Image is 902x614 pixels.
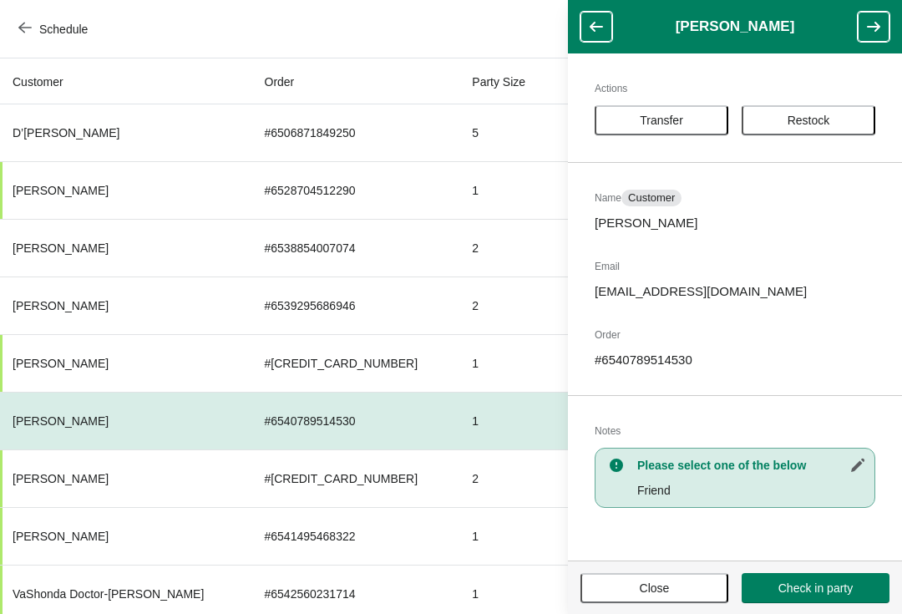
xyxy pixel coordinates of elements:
td: 1 [459,507,551,565]
th: Order [251,60,459,104]
h2: Order [595,327,875,343]
td: 1 [459,392,551,449]
td: $57 [551,507,612,565]
td: $57 [551,334,612,392]
span: Restock [788,114,830,127]
td: # 6538854007074 [251,219,459,277]
h2: Name [595,190,875,206]
span: Close [640,581,670,595]
td: $114 [551,277,612,334]
td: 1 [459,161,551,219]
td: $57 [551,392,612,449]
h2: Email [595,258,875,275]
th: Party Size [459,60,551,104]
p: Friend [637,482,866,499]
p: [EMAIL_ADDRESS][DOMAIN_NAME] [595,283,875,300]
span: [PERSON_NAME] [13,530,109,543]
span: D’[PERSON_NAME] [13,126,119,140]
td: 2 [459,219,551,277]
span: [PERSON_NAME] [13,414,109,428]
td: 2 [459,277,551,334]
span: VaShonda Doctor-[PERSON_NAME] [13,587,204,601]
span: Transfer [640,114,683,127]
td: Free [551,104,612,161]
span: Customer [628,191,675,205]
span: [PERSON_NAME] [13,299,109,312]
h3: Please select one of the below [637,457,866,474]
button: Transfer [595,105,728,135]
td: 5 [459,104,551,161]
button: Close [580,573,728,603]
td: # 6528704512290 [251,161,459,219]
h2: Actions [595,80,875,97]
span: Schedule [39,23,88,36]
td: # [CREDIT_CARD_NUMBER] [251,449,459,507]
h2: Notes [595,423,875,439]
td: 1 [459,334,551,392]
h1: [PERSON_NAME] [612,18,858,35]
th: Total [551,60,612,104]
td: # 6539295686946 [251,277,459,334]
span: [PERSON_NAME] [13,241,109,255]
p: [PERSON_NAME] [595,215,875,231]
td: $114 [551,219,612,277]
td: $114 [551,449,612,507]
td: # 6506871849250 [251,104,459,161]
td: $57 [551,161,612,219]
button: Check in party [742,573,889,603]
button: Schedule [8,14,101,44]
p: # 6540789514530 [595,352,875,368]
td: 2 [459,449,551,507]
button: Restock [742,105,875,135]
td: # 6540789514530 [251,392,459,449]
span: [PERSON_NAME] [13,357,109,370]
span: [PERSON_NAME] [13,184,109,197]
td: # [CREDIT_CARD_NUMBER] [251,334,459,392]
span: Check in party [778,581,853,595]
span: [PERSON_NAME] [13,472,109,485]
td: # 6541495468322 [251,507,459,565]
